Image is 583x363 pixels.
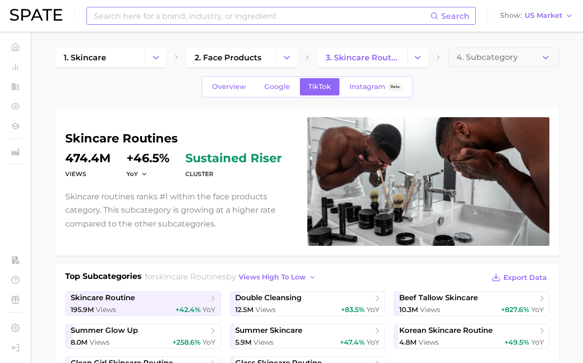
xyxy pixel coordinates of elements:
[441,11,469,21] span: Search
[317,47,407,67] a: 3. skincare routines
[399,293,478,303] span: beef tallow skincare
[489,271,549,284] button: Export Data
[65,168,111,180] dt: Views
[504,338,529,347] span: +49.5%
[65,271,142,285] h1: Top Subcategories
[145,47,167,67] button: Change Category
[212,83,246,91] span: Overview
[418,338,439,347] span: Views
[195,53,261,62] span: 2. face products
[185,152,282,164] span: sustained riser
[326,53,399,62] span: 3. skincare routines
[390,83,400,91] span: Beta
[203,338,215,347] span: YoY
[55,47,145,67] a: 1. skincare
[126,152,169,164] dd: +46.5%
[264,83,290,91] span: Google
[71,326,138,335] span: summer glow up
[349,83,385,91] span: Instagram
[531,305,544,314] span: YoY
[71,338,87,347] span: 8.0m
[236,271,319,284] button: views high to low
[255,305,276,314] span: Views
[276,47,297,67] button: Change Category
[64,53,106,62] span: 1. skincare
[448,47,559,67] button: 4. Subcategory
[230,324,385,349] a: summer skincare5.9m Views+47.4% YoY
[394,324,549,349] a: korean skincare routine4.8m Views+49.5% YoY
[420,305,440,314] span: Views
[235,305,253,314] span: 12.5m
[498,9,576,22] button: ShowUS Market
[126,170,148,178] button: YoY
[65,190,295,230] p: Skincare routines ranks #1 within the face products category. This subcategory is growing at a hi...
[93,7,430,24] input: Search here for a brand, industry, or ingredient
[399,338,416,347] span: 4.8m
[457,53,518,62] span: 4. Subcategory
[300,78,339,95] a: TikTok
[235,293,301,303] span: double cleansing
[65,291,221,316] a: skincare routine195.9m Views+42.4% YoY
[235,326,302,335] span: summer skincare
[145,272,319,281] span: for by
[185,168,282,180] dt: cluster
[399,326,493,335] span: korean skincare routine
[341,78,411,95] a: InstagramBeta
[10,9,62,21] img: SPATE
[203,305,215,314] span: YoY
[172,338,201,347] span: +258.6%
[65,133,295,144] h1: skincare routines
[501,305,529,314] span: +827.6%
[230,291,385,316] a: double cleansing12.5m Views+83.5% YoY
[71,305,94,314] span: 195.9m
[256,78,298,95] a: Google
[186,47,276,67] a: 2. face products
[500,13,522,18] span: Show
[89,338,110,347] span: Views
[503,273,547,282] span: Export Data
[175,305,201,314] span: +42.4%
[367,305,379,314] span: YoY
[394,291,549,316] a: beef tallow skincare10.3m Views+827.6% YoY
[155,272,226,281] span: skincare routines
[239,273,306,281] span: views high to low
[253,338,274,347] span: Views
[399,305,418,314] span: 10.3m
[8,340,23,355] a: Log out. Currently logged in with e-mail lhighfill@hunterpr.com.
[308,83,331,91] span: TikTok
[341,305,365,314] span: +83.5%
[204,78,254,95] a: Overview
[531,338,544,347] span: YoY
[71,293,135,303] span: skincare routine
[65,152,111,164] dd: 474.4m
[525,13,562,18] span: US Market
[126,170,138,178] span: YoY
[65,324,221,349] a: summer glow up8.0m Views+258.6% YoY
[367,338,379,347] span: YoY
[407,47,428,67] button: Change Category
[235,338,251,347] span: 5.9m
[96,305,116,314] span: Views
[340,338,365,347] span: +47.4%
